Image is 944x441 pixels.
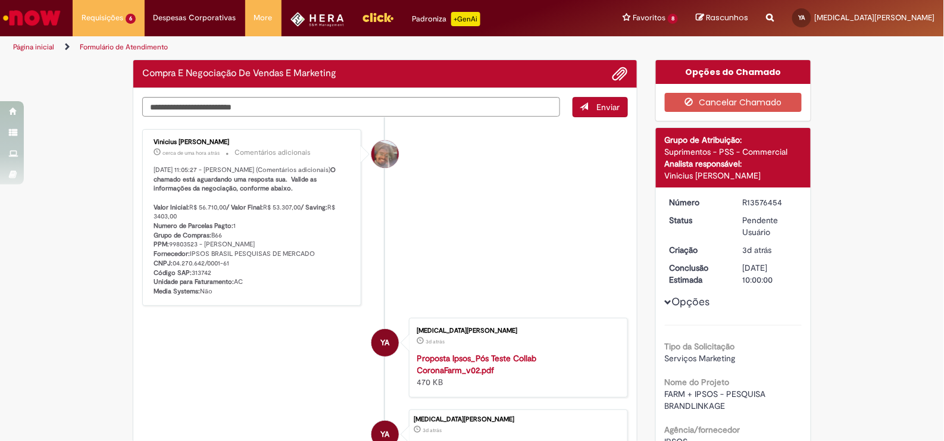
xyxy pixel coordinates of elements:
p: +GenAi [451,12,480,26]
b: Agência/fornecedor [665,424,740,435]
button: Cancelar Chamado [665,93,802,112]
b: O chamado está aguardando uma resposta sua. Valide as informações da negociação, conforme abaixo.... [154,165,337,212]
div: [DATE] 10:00:00 [742,262,798,286]
div: R13576454 [742,196,798,208]
span: YA [380,329,389,357]
a: Proposta Ipsos_Pós Teste Collab CoronaFarm_v02.pdf [417,353,537,376]
span: FARM + IPSOS - PESQUISA BRANDLINKAGE [665,389,768,411]
div: Opções do Chamado [656,60,811,84]
textarea: Digite sua mensagem aqui... [142,97,560,117]
b: Unidade para Faturamento: [154,277,234,286]
div: Pendente Usuário [742,214,798,238]
span: Enviar [597,102,620,112]
span: 8 [668,14,678,24]
p: [DATE] 11:05:27 - [PERSON_NAME] (Comentários adicionais) R$ 56.710,00 R$ 53.307,00 R$ 3403,00 1 B... [154,165,352,296]
dt: Criação [661,244,734,256]
b: Fornecedor: [154,249,190,258]
time: 29/09/2025 12:07:21 [423,427,442,434]
img: click_logo_yellow_360x200.png [362,8,394,26]
dt: Status [661,214,734,226]
b: PPM: [154,240,169,249]
span: 3d atrás [423,427,442,434]
span: Favoritos [633,12,665,24]
span: YA [799,14,805,21]
b: Numero de Parcelas Pagto: [154,221,233,230]
div: Padroniza [412,12,480,26]
b: Grupo de Compras: [154,231,211,240]
a: Formulário de Atendimento [80,42,168,52]
div: Grupo de Atribuição: [665,134,802,146]
img: ServiceNow [1,6,62,30]
dt: Conclusão Estimada [661,262,734,286]
button: Enviar [573,97,628,117]
b: CNPJ: [154,259,173,268]
b: Código SAP: [154,268,192,277]
span: [MEDICAL_DATA][PERSON_NAME] [815,12,935,23]
b: Media Systems: [154,287,200,296]
time: 01/10/2025 11:05:27 [162,149,220,157]
span: Despesas Corporativas [154,12,236,24]
b: Nome do Projeto [665,377,730,387]
span: Requisições [82,12,123,24]
ul: Trilhas de página [9,36,620,58]
div: [MEDICAL_DATA][PERSON_NAME] [417,327,615,334]
span: More [254,12,273,24]
span: 3d atrás [742,245,771,255]
time: 29/09/2025 12:07:21 [742,245,771,255]
img: HeraLogo.png [290,12,345,27]
a: Rascunhos [696,12,749,24]
div: Vinicius [PERSON_NAME] [665,170,802,182]
time: 29/09/2025 12:06:24 [426,338,445,345]
dt: Número [661,196,734,208]
div: Analista responsável: [665,158,802,170]
span: Serviços Marketing [665,353,736,364]
div: 470 KB [417,352,615,388]
span: Rascunhos [706,12,749,23]
span: 3d atrás [426,338,445,345]
div: Yasmin Paulino Alves [371,329,399,356]
span: 6 [126,14,136,24]
button: Adicionar anexos [612,66,628,82]
div: Vinicius Rafael De Souza [371,140,399,168]
div: Vinicius [PERSON_NAME] [154,139,352,146]
span: cerca de uma hora atrás [162,149,220,157]
div: 29/09/2025 12:07:21 [742,244,798,256]
b: / Valor Final: [226,203,263,212]
b: Tipo da Solicitação [665,341,735,352]
div: Suprimentos - PSS - Commercial [665,146,802,158]
h2: Compra E Negociação De Vendas E Marketing Histórico de tíquete [142,68,336,79]
a: Página inicial [13,42,54,52]
b: / Saving: [301,203,327,212]
small: Comentários adicionais [235,148,311,158]
div: [MEDICAL_DATA][PERSON_NAME] [414,416,621,423]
